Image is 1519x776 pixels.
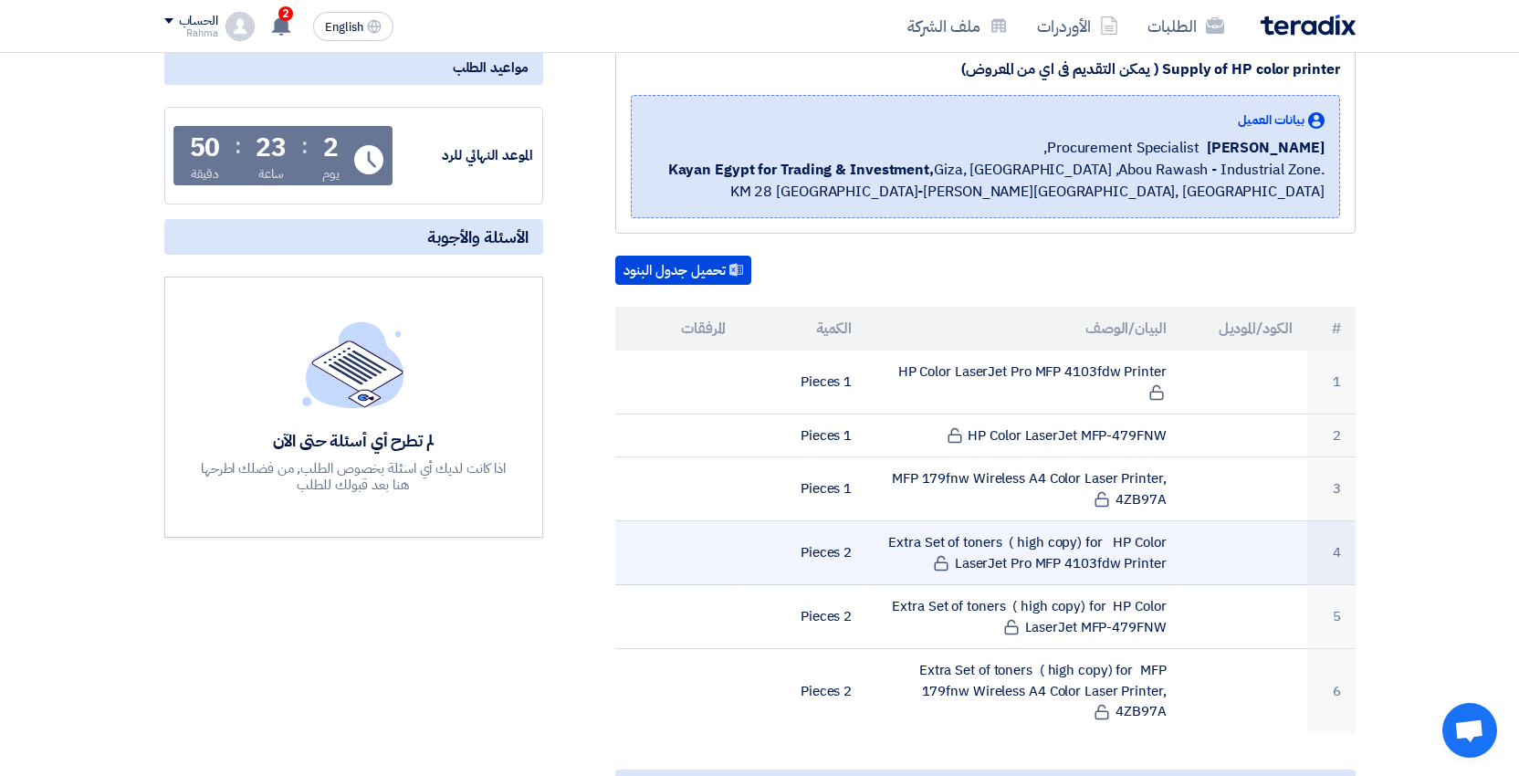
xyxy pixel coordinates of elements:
td: 2 Pieces [740,585,866,649]
th: البيان/الوصف [866,307,1181,351]
div: اذا كانت لديك أي اسئلة بخصوص الطلب, من فضلك اطرحها هنا بعد قبولك للطلب [198,460,508,493]
td: 6 [1307,649,1356,733]
button: تحميل جدول البنود [615,256,751,285]
td: 4 [1307,521,1356,585]
th: المرفقات [615,307,741,351]
div: : [235,130,241,163]
td: 2 [1307,414,1356,457]
span: Procurement Specialist, [1043,137,1199,159]
a: ملف الشركة [893,5,1022,47]
td: HP Color LaserJet MFP-479FNW [866,414,1181,457]
td: 2 Pieces [740,649,866,733]
td: 1 Pieces [740,351,866,414]
img: empty_state_list.svg [302,321,404,407]
span: 2 [278,6,293,21]
td: 1 Pieces [740,414,866,457]
th: الكمية [740,307,866,351]
img: profile_test.png [225,12,255,41]
div: الموعد النهائي للرد [396,145,533,166]
div: يوم [322,164,340,184]
span: Giza, [GEOGRAPHIC_DATA] ,Abou Rawash - Industrial Zone. KM 28 [GEOGRAPHIC_DATA]-[PERSON_NAME][GEO... [646,159,1325,203]
td: 1 [1307,351,1356,414]
div: دقيقة [191,164,219,184]
td: 1 Pieces [740,457,866,521]
td: 3 [1307,457,1356,521]
div: 23 [256,135,287,161]
td: HP Color LaserJet Pro MFP 4103fdw Printer [866,351,1181,414]
span: English [325,21,363,34]
div: 2 [323,135,339,161]
div: ساعة [258,164,285,184]
div: 50 [190,135,221,161]
td: 2 Pieces [740,521,866,585]
th: # [1307,307,1356,351]
div: Supply of HP color printer ( يمكن التقديم فى اي من المعروض) [631,58,1340,80]
td: MFP 179fnw Wireless A4 Color Laser Printer, 4ZB97A [866,457,1181,521]
div: الحساب [179,14,218,29]
th: الكود/الموديل [1181,307,1307,351]
td: Extra Set of toners ( high copy) for MFP 179fnw Wireless A4 Color Laser Printer, 4ZB97A [866,649,1181,733]
div: Open chat [1442,703,1497,758]
a: الأوردرات [1022,5,1133,47]
td: Extra Set of toners ( high copy) for HP Color LaserJet Pro MFP 4103fdw Printer [866,521,1181,585]
span: الأسئلة والأجوبة [427,226,529,247]
div: لم تطرح أي أسئلة حتى الآن [198,430,508,451]
img: Teradix logo [1261,15,1356,36]
td: 5 [1307,585,1356,649]
a: الطلبات [1133,5,1239,47]
b: Kayan Egypt for Trading & Investment, [668,159,934,181]
td: Extra Set of toners ( high copy) for HP Color LaserJet MFP-479FNW [866,585,1181,649]
div: مواعيد الطلب [164,50,543,85]
div: Rahma [164,28,218,38]
span: [PERSON_NAME] [1207,137,1325,159]
button: English [313,12,393,41]
div: : [301,130,308,163]
span: بيانات العميل [1238,110,1304,130]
